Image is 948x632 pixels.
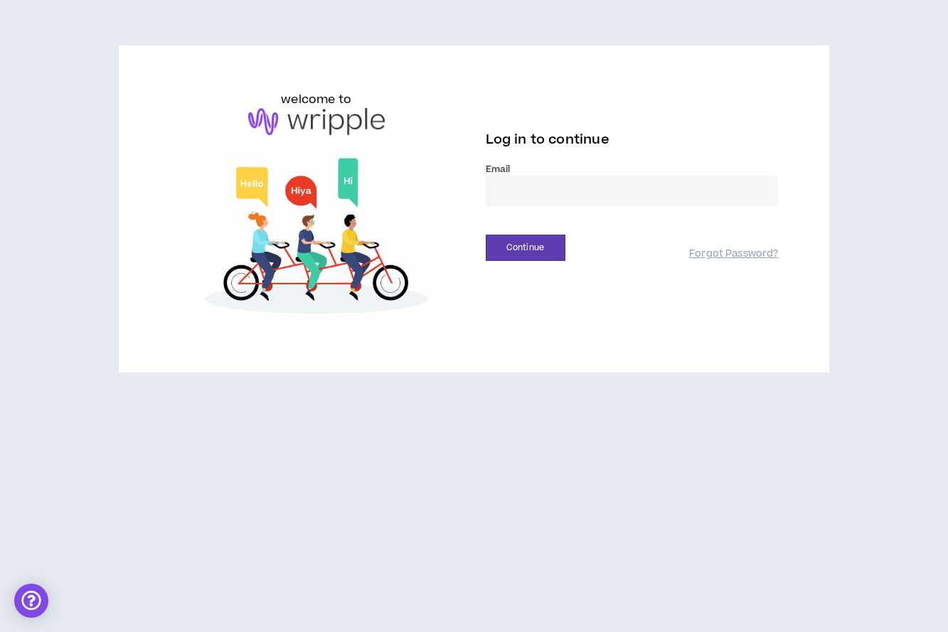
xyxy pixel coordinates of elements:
span: Log in to continue [486,131,609,149]
button: Continue [486,235,565,261]
img: logo-brand.png [248,108,385,135]
a: Forgot Password? [689,247,778,261]
img: Welcome to Wripple [170,149,463,327]
div: Open Intercom Messenger [14,584,48,618]
label: Email [486,163,779,176]
h6: welcome to [281,91,351,108]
